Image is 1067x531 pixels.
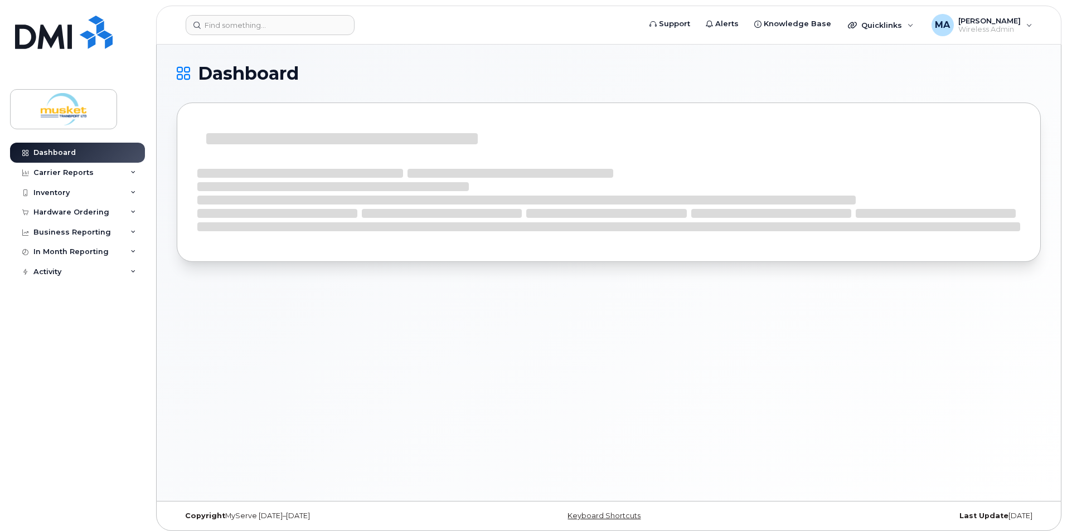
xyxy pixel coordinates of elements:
div: MyServe [DATE]–[DATE] [177,511,465,520]
div: [DATE] [753,511,1041,520]
strong: Last Update [959,511,1008,520]
a: Keyboard Shortcuts [568,511,641,520]
strong: Copyright [185,511,225,520]
span: Dashboard [198,65,299,82]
